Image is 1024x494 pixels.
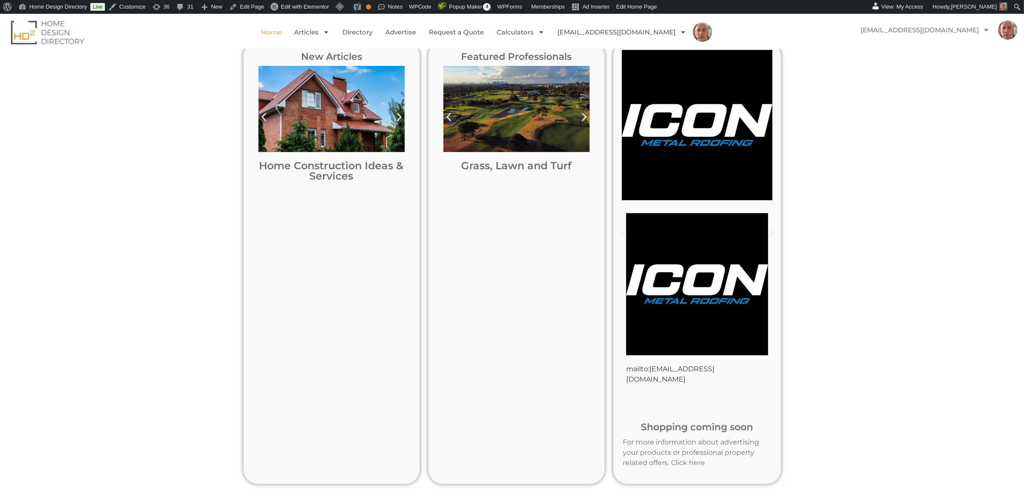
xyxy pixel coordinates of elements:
a: Home Construction Ideas & Services [259,159,404,182]
img: Mark Czernkowski [693,22,712,42]
div: 1 / 12 [254,62,409,186]
nav: Menu [852,20,1018,40]
a: Live [90,3,105,11]
a: Advertise [385,22,416,42]
img: Bonnie Doon Golf Club in Sydney post turf pigment [443,66,590,152]
h2: Featured Professionals [439,52,594,62]
div: Previous slide [254,108,274,127]
a: Articles [294,22,329,42]
div: OK [366,4,371,9]
a: Request a Quote [429,22,484,42]
span: [PERSON_NAME] [951,3,997,10]
div: Next slide [575,108,594,127]
a: [EMAIL_ADDRESS][DOMAIN_NAME] [852,20,998,40]
h2: New Articles [254,52,409,62]
div: Next slide [390,108,409,127]
div: 1 / 12 [439,62,594,186]
a: Calculators [497,22,544,42]
div: Previous slide [439,108,458,127]
span: 4 [483,3,491,11]
span: Edit with Elementor [281,3,329,10]
a: Home [261,22,281,42]
img: Mark Czernkowski [998,20,1018,40]
nav: Menu [207,22,766,42]
a: [EMAIL_ADDRESS][DOMAIN_NAME] [557,22,686,42]
a: Directory [342,22,372,42]
a: Grass, Lawn and Turf [461,159,572,172]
